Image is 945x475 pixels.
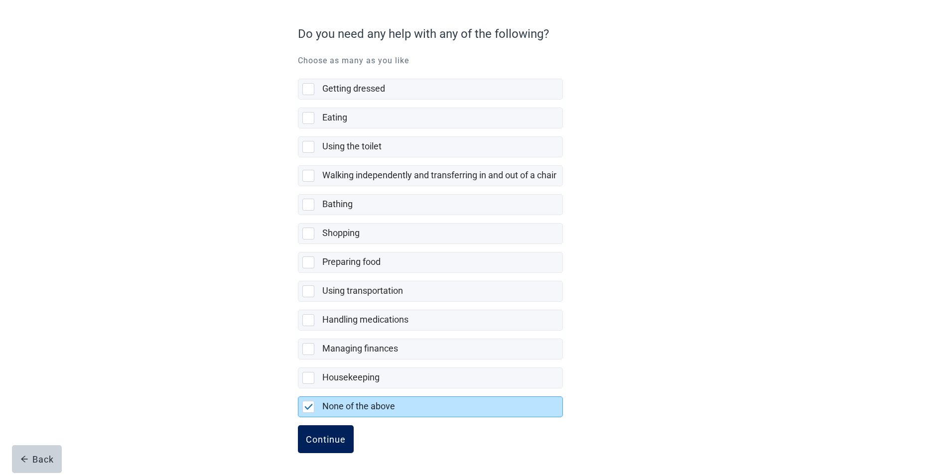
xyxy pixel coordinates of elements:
img: Check [304,404,313,410]
p: Choose as many as you like [298,55,647,67]
button: arrow-leftBack [12,445,62,473]
label: Shopping [322,228,360,238]
span: arrow-left [20,455,28,463]
label: Preparing food [322,256,381,267]
label: Eating [322,112,347,122]
div: Back [20,454,54,464]
label: Handling medications [322,314,408,325]
label: Managing finances [322,343,398,354]
div: Continue [306,434,346,444]
label: Do you need any help with any of the following? [298,25,642,43]
label: None of the above [322,401,395,411]
label: Bathing [322,199,353,209]
label: Getting dressed [322,83,385,94]
label: Using the toilet [322,141,382,151]
label: Housekeeping [322,372,380,382]
label: Using transportation [322,285,403,296]
button: Continue [298,425,354,453]
label: Walking independently and transferring in and out of a chair [322,170,556,180]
